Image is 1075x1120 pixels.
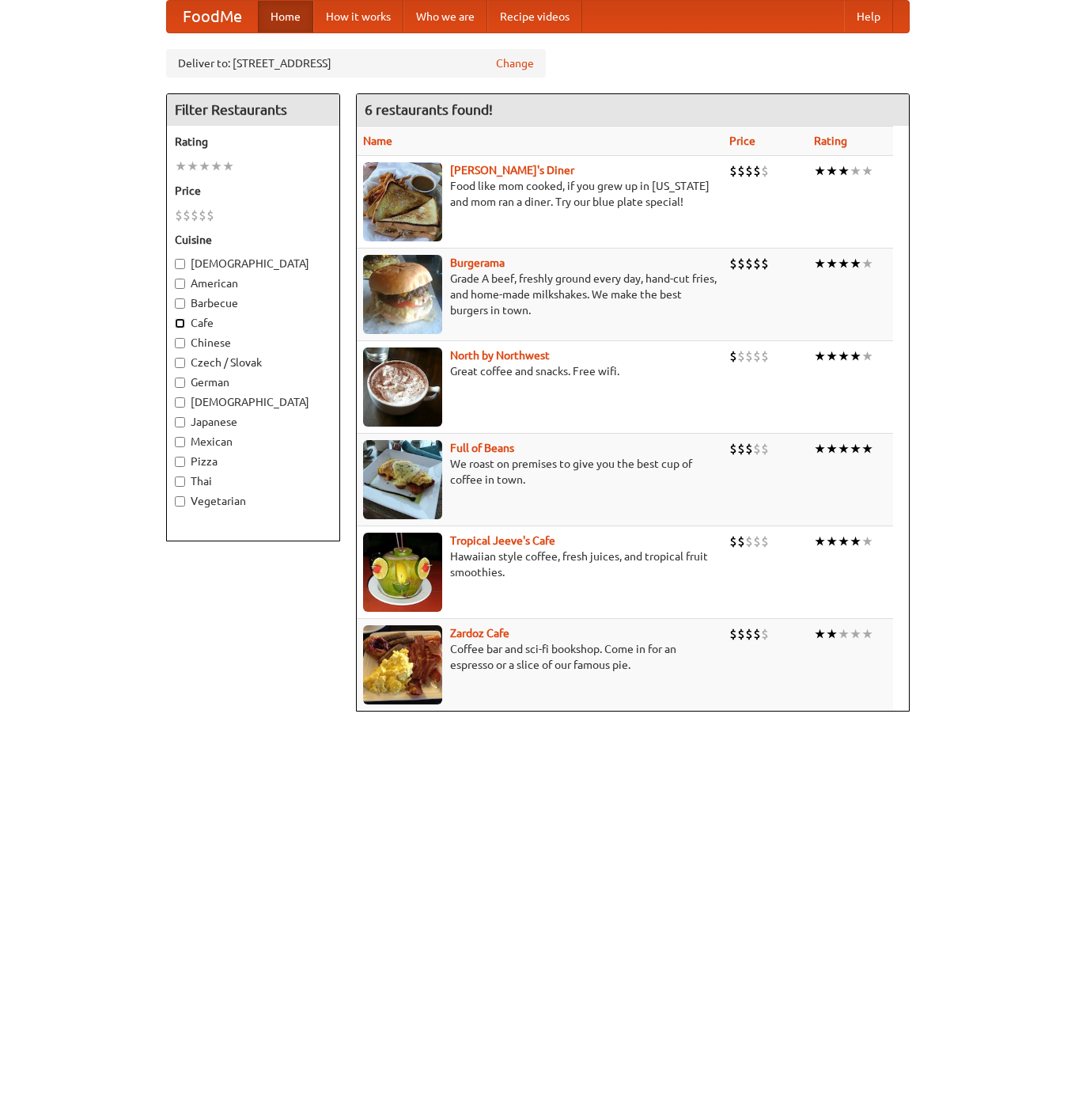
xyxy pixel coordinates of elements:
[175,232,331,248] h5: Cuisine
[761,440,769,457] li: $
[745,440,753,457] li: $
[363,641,717,673] p: Coffee bar and sci-fi bookshop. Come in for an espresso or a slice of our famous pie.
[737,255,745,272] li: $
[745,625,753,643] li: $
[761,255,769,272] li: $
[175,295,331,311] label: Barbecue
[753,347,761,365] li: $
[363,456,717,488] p: We roast on premises to give you the best cup of coffee in town.
[737,162,745,180] li: $
[761,162,769,180] li: $
[745,162,753,180] li: $
[753,255,761,272] li: $
[826,533,838,550] li: ★
[313,1,403,32] a: How it works
[814,625,826,643] li: ★
[175,183,331,199] h5: Price
[861,347,873,365] li: ★
[838,625,850,643] li: ★
[745,347,753,365] li: $
[814,135,847,147] a: Rating
[761,347,769,365] li: $
[850,625,861,643] li: ★
[363,625,442,704] img: zardoz.jpg
[175,457,185,467] input: Pizza
[450,442,514,454] b: Full of Beans
[861,625,873,643] li: ★
[850,255,861,272] li: ★
[175,259,185,269] input: [DEMOGRAPHIC_DATA]
[761,533,769,550] li: $
[175,414,331,430] label: Japanese
[729,135,755,147] a: Price
[729,533,737,550] li: $
[175,437,185,447] input: Mexican
[363,271,717,318] p: Grade A beef, freshly ground every day, hand-cut fries, and home-made milkshakes. We make the bes...
[826,440,838,457] li: ★
[850,440,861,457] li: ★
[191,207,199,224] li: $
[814,347,826,365] li: ★
[729,347,737,365] li: $
[838,347,850,365] li: ★
[814,440,826,457] li: ★
[826,347,838,365] li: ★
[175,256,331,271] label: [DEMOGRAPHIC_DATA]
[838,255,850,272] li: ★
[861,440,873,457] li: ★
[363,135,392,147] a: Name
[206,207,214,224] li: $
[729,440,737,457] li: $
[363,347,442,427] img: north.jpg
[363,162,442,241] img: sallys.jpg
[175,335,331,351] label: Chinese
[737,440,745,457] li: $
[729,162,737,180] li: $
[450,349,550,362] a: North by Northwest
[175,454,331,469] label: Pizza
[450,164,574,177] a: [PERSON_NAME]'s Diner
[175,275,331,291] label: American
[175,417,185,427] input: Japanese
[166,49,546,78] div: Deliver to: [STREET_ADDRESS]
[363,440,442,519] img: beans.jpg
[838,440,850,457] li: ★
[175,374,331,390] label: German
[861,162,873,180] li: ★
[167,1,258,32] a: FoodMe
[175,397,185,408] input: [DEMOGRAPHIC_DATA]
[175,434,331,450] label: Mexican
[258,1,313,32] a: Home
[838,533,850,550] li: ★
[753,440,761,457] li: $
[753,162,761,180] li: $
[363,533,442,612] img: jeeves.jpg
[175,355,331,370] label: Czech / Slovak
[450,534,555,547] b: Tropical Jeeve's Cafe
[210,158,222,175] li: ★
[487,1,582,32] a: Recipe videos
[167,94,339,126] h4: Filter Restaurants
[175,207,183,224] li: $
[175,358,185,368] input: Czech / Slovak
[450,256,505,269] a: Burgerama
[175,279,185,289] input: American
[729,255,737,272] li: $
[175,394,331,410] label: [DEMOGRAPHIC_DATA]
[175,493,331,509] label: Vegetarian
[183,207,191,224] li: $
[450,627,509,640] b: Zardoz Cafe
[826,255,838,272] li: ★
[363,549,717,580] p: Hawaiian style coffee, fresh juices, and tropical fruit smoothies.
[850,347,861,365] li: ★
[745,255,753,272] li: $
[814,533,826,550] li: ★
[745,533,753,550] li: $
[175,318,185,328] input: Cafe
[175,476,185,487] input: Thai
[861,533,873,550] li: ★
[363,363,717,379] p: Great coffee and snacks. Free wifi.
[737,533,745,550] li: $
[175,496,185,507] input: Vegetarian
